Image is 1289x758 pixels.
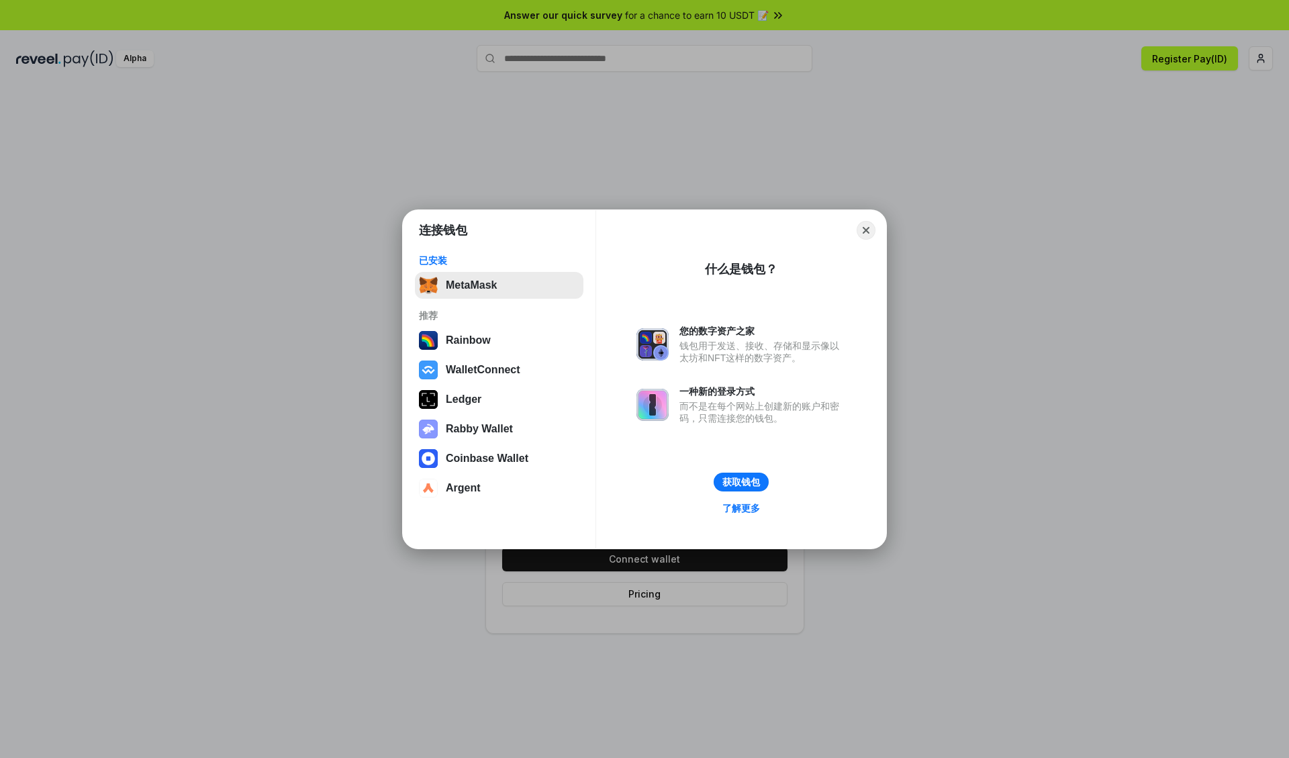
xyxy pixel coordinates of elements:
[419,390,438,409] img: svg+xml,%3Csvg%20xmlns%3D%22http%3A%2F%2Fwww.w3.org%2F2000%2Fsvg%22%20width%3D%2228%22%20height%3...
[857,221,875,240] button: Close
[446,334,491,346] div: Rainbow
[679,400,846,424] div: 而不是在每个网站上创建新的账户和密码，只需连接您的钱包。
[446,453,528,465] div: Coinbase Wallet
[446,364,520,376] div: WalletConnect
[419,276,438,295] img: svg+xml,%3Csvg%20fill%3D%22none%22%20height%3D%2233%22%20viewBox%3D%220%200%2035%2033%22%20width%...
[446,393,481,406] div: Ledger
[419,310,579,322] div: 推荐
[679,340,846,364] div: 钱包用于发送、接收、存储和显示像以太坊和NFT这样的数字资产。
[419,420,438,438] img: svg+xml,%3Csvg%20xmlns%3D%22http%3A%2F%2Fwww.w3.org%2F2000%2Fsvg%22%20fill%3D%22none%22%20viewBox...
[636,328,669,361] img: svg+xml,%3Csvg%20xmlns%3D%22http%3A%2F%2Fwww.w3.org%2F2000%2Fsvg%22%20fill%3D%22none%22%20viewBox...
[415,475,583,502] button: Argent
[679,325,846,337] div: 您的数字资产之家
[419,361,438,379] img: svg+xml,%3Csvg%20width%3D%2228%22%20height%3D%2228%22%20viewBox%3D%220%200%2028%2028%22%20fill%3D...
[722,476,760,488] div: 获取钱包
[446,279,497,291] div: MetaMask
[415,445,583,472] button: Coinbase Wallet
[419,479,438,498] img: svg+xml,%3Csvg%20width%3D%2228%22%20height%3D%2228%22%20viewBox%3D%220%200%2028%2028%22%20fill%3D...
[415,272,583,299] button: MetaMask
[679,385,846,397] div: 一种新的登录方式
[705,261,777,277] div: 什么是钱包？
[714,500,768,517] a: 了解更多
[415,327,583,354] button: Rainbow
[415,357,583,383] button: WalletConnect
[415,416,583,442] button: Rabby Wallet
[419,449,438,468] img: svg+xml,%3Csvg%20width%3D%2228%22%20height%3D%2228%22%20viewBox%3D%220%200%2028%2028%22%20fill%3D...
[714,473,769,491] button: 获取钱包
[722,502,760,514] div: 了解更多
[415,386,583,413] button: Ledger
[446,482,481,494] div: Argent
[446,423,513,435] div: Rabby Wallet
[419,222,467,238] h1: 连接钱包
[419,331,438,350] img: svg+xml,%3Csvg%20width%3D%22120%22%20height%3D%22120%22%20viewBox%3D%220%200%20120%20120%22%20fil...
[636,389,669,421] img: svg+xml,%3Csvg%20xmlns%3D%22http%3A%2F%2Fwww.w3.org%2F2000%2Fsvg%22%20fill%3D%22none%22%20viewBox...
[419,254,579,267] div: 已安装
